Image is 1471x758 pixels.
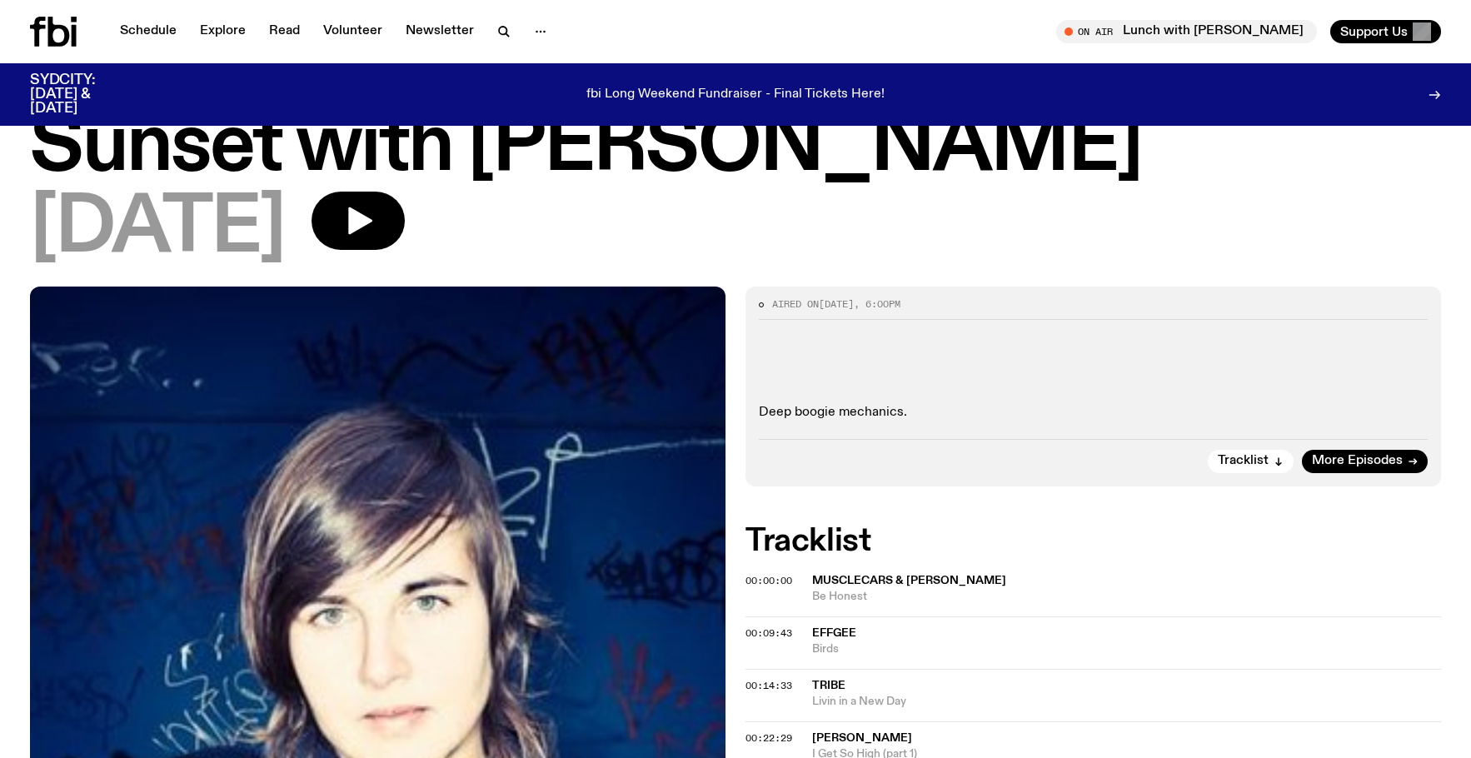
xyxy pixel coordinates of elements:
span: Be Honest [812,589,1441,605]
span: 00:14:33 [745,679,792,692]
button: 00:22:29 [745,734,792,743]
a: Explore [190,20,256,43]
button: 00:14:33 [745,681,792,691]
h1: Sunset with [PERSON_NAME] [30,110,1441,185]
button: Tracklist [1208,450,1294,473]
button: Support Us [1330,20,1441,43]
button: 00:00:00 [745,576,792,586]
span: , 6:00pm [854,297,900,311]
h3: SYDCITY: [DATE] & [DATE] [30,73,137,116]
span: [DATE] [30,192,285,267]
h2: Tracklist [745,526,1441,556]
a: Schedule [110,20,187,43]
span: [PERSON_NAME] [812,732,912,744]
span: Musclecars & [PERSON_NAME] [812,575,1006,586]
span: More Episodes [1312,455,1403,467]
span: Tracklist [1218,455,1269,467]
p: fbi Long Weekend Fundraiser - Final Tickets Here! [586,87,885,102]
span: effgee [812,627,856,639]
a: More Episodes [1302,450,1428,473]
button: 00:09:43 [745,629,792,638]
a: Newsletter [396,20,484,43]
span: Tribe [812,680,845,691]
a: Read [259,20,310,43]
a: Volunteer [313,20,392,43]
button: On AirLunch with [PERSON_NAME] [1056,20,1317,43]
span: 00:22:29 [745,731,792,745]
p: Deep boogie mechanics. [759,405,1428,421]
span: Support Us [1340,24,1408,39]
span: 00:09:43 [745,626,792,640]
span: Birds [812,641,1441,657]
span: Livin in a New Day [812,694,1441,710]
span: Aired on [772,297,819,311]
span: 00:00:00 [745,574,792,587]
span: [DATE] [819,297,854,311]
